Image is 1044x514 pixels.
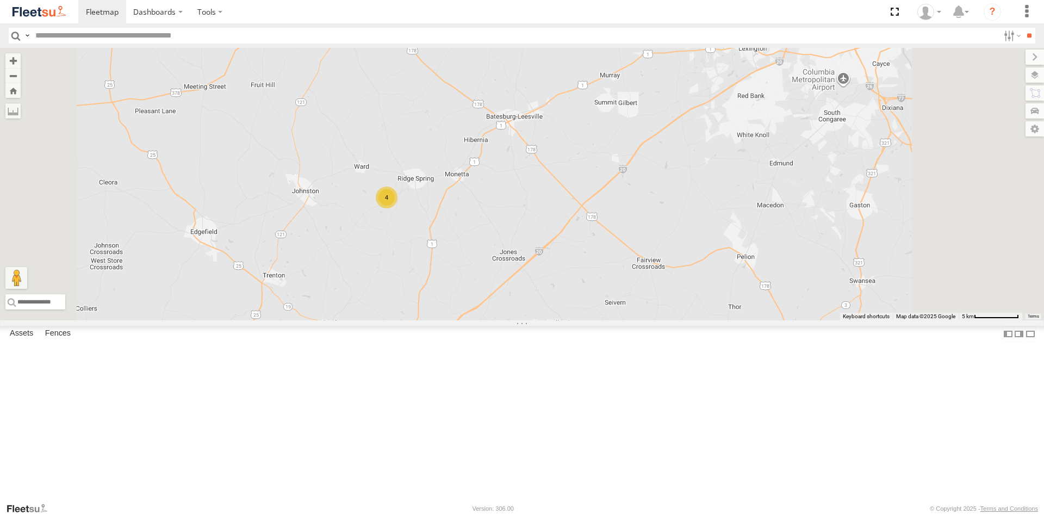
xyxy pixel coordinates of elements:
a: Terms (opens in new tab) [1028,314,1039,319]
label: Fences [40,326,76,342]
span: Map data ©2025 Google [896,313,955,319]
label: Assets [4,326,39,342]
label: Map Settings [1026,121,1044,137]
a: Terms and Conditions [980,505,1038,512]
label: Hide Summary Table [1025,326,1036,342]
span: 5 km [962,313,974,319]
img: fleetsu-logo-horizontal.svg [11,4,67,19]
div: © Copyright 2025 - [930,505,1038,512]
button: Keyboard shortcuts [843,313,890,320]
label: Search Filter Options [999,28,1023,44]
label: Measure [5,103,21,119]
label: Search Query [23,28,32,44]
i: ? [984,3,1001,21]
button: Map Scale: 5 km per 79 pixels [959,313,1022,320]
button: Zoom in [5,53,21,68]
button: Zoom Home [5,83,21,98]
a: Visit our Website [6,503,56,514]
div: John Stringer [913,4,945,20]
label: Dock Summary Table to the Left [1003,326,1014,342]
div: Version: 306.00 [473,505,514,512]
label: Dock Summary Table to the Right [1014,326,1024,342]
div: 4 [376,187,397,208]
button: Zoom out [5,68,21,83]
button: Drag Pegman onto the map to open Street View [5,267,27,289]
